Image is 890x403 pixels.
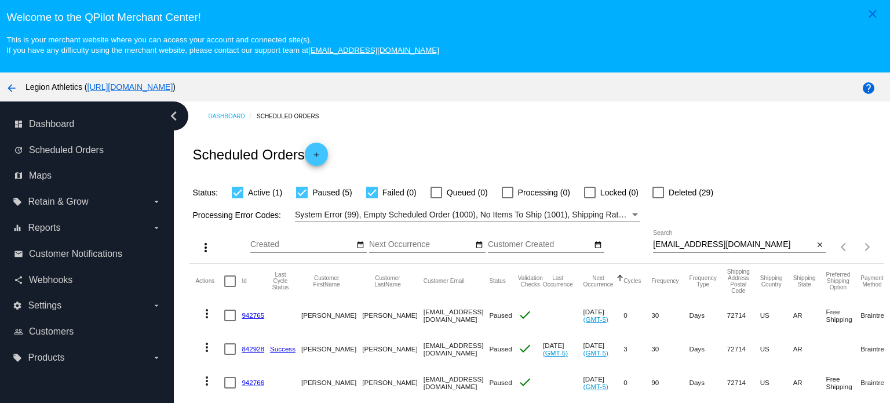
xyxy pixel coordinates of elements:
[583,315,608,323] a: (GMT-5)
[727,332,760,366] mat-cell: 72714
[543,349,568,357] a: (GMT-5)
[793,332,826,366] mat-cell: AR
[651,366,689,400] mat-cell: 90
[518,342,532,355] mat-icon: check
[152,301,161,310] i: arrow_drop_down
[295,208,640,222] mat-select: Filter by Processing Error Codes
[13,301,22,310] i: settings
[362,332,423,366] mat-cell: [PERSON_NAME]
[760,299,793,332] mat-cell: US
[301,275,352,288] button: Change sorting for CustomerFirstName
[362,366,423,400] mat-cell: [PERSON_NAME]
[826,299,861,332] mat-cell: Free Shipping
[518,186,570,199] span: Processing (0)
[242,345,264,353] a: 842928
[29,249,122,259] span: Customer Notifications
[489,278,505,285] button: Change sorting for Status
[14,275,23,285] i: share
[475,241,483,250] mat-icon: date_range
[543,275,573,288] button: Change sorting for LastOccurrenceUtc
[600,186,639,199] span: Locked (0)
[14,166,161,185] a: map Maps
[200,307,214,321] mat-icon: more_vert
[14,322,161,341] a: people_outline Customers
[208,107,257,125] a: Dashboard
[309,151,323,165] mat-icon: add
[14,249,23,259] i: email
[489,311,512,319] span: Paused
[270,345,296,353] a: Success
[583,366,624,400] mat-cell: [DATE]
[447,186,488,199] span: Queued (0)
[862,81,876,95] mat-icon: help
[200,374,214,388] mat-icon: more_vert
[14,245,161,263] a: email Customer Notifications
[760,275,783,288] button: Change sorting for ShippingCountry
[690,275,717,288] button: Change sorting for FrequencyType
[583,299,624,332] mat-cell: [DATE]
[690,366,727,400] mat-cell: Days
[543,332,583,366] mat-cell: [DATE]
[488,240,592,249] input: Customer Created
[250,240,355,249] input: Created
[623,299,651,332] mat-cell: 0
[424,366,490,400] mat-cell: [EMAIL_ADDRESS][DOMAIN_NAME]
[6,11,883,24] h3: Welcome to the QPilot Merchant Center!
[28,197,88,207] span: Retain & Grow
[424,299,490,332] mat-cell: [EMAIL_ADDRESS][DOMAIN_NAME]
[301,332,362,366] mat-cell: [PERSON_NAME]
[489,379,512,386] span: Paused
[270,271,291,291] button: Change sorting for LastProcessingCycleId
[690,299,727,332] mat-cell: Days
[653,240,814,249] input: Search
[651,299,689,332] mat-cell: 30
[583,275,614,288] button: Change sorting for NextOccurrenceUtc
[14,146,23,155] i: update
[14,115,161,133] a: dashboard Dashboard
[29,145,104,155] span: Scheduled Orders
[583,349,608,357] a: (GMT-5)
[362,275,413,288] button: Change sorting for CustomerLastName
[760,332,793,366] mat-cell: US
[199,241,213,255] mat-icon: more_vert
[833,235,856,259] button: Previous page
[242,311,264,319] a: 942765
[312,186,352,199] span: Paused (5)
[623,332,651,366] mat-cell: 3
[152,353,161,362] i: arrow_drop_down
[518,308,532,322] mat-icon: check
[826,271,851,291] button: Change sorting for PreferredShippingOption
[856,235,879,259] button: Next page
[356,241,364,250] mat-icon: date_range
[14,119,23,129] i: dashboard
[152,197,161,206] i: arrow_drop_down
[727,366,760,400] mat-cell: 72714
[14,141,161,159] a: update Scheduled Orders
[583,383,608,390] a: (GMT-5)
[727,299,760,332] mat-cell: 72714
[369,240,473,249] input: Next Occurrence
[826,366,861,400] mat-cell: Free Shipping
[651,332,689,366] mat-cell: 30
[424,332,490,366] mat-cell: [EMAIL_ADDRESS][DOMAIN_NAME]
[727,268,750,294] button: Change sorting for ShippingPostcode
[651,278,679,285] button: Change sorting for Frequency
[594,241,602,250] mat-icon: date_range
[583,332,624,366] mat-cell: [DATE]
[257,107,329,125] a: Scheduled Orders
[816,241,824,250] mat-icon: close
[760,366,793,400] mat-cell: US
[860,275,883,288] button: Change sorting for PaymentMethod.Type
[518,264,543,299] mat-header-cell: Validation Checks
[152,223,161,233] i: arrow_drop_down
[192,188,218,197] span: Status:
[14,271,161,289] a: share Webhooks
[690,332,727,366] mat-cell: Days
[165,107,183,125] i: chevron_left
[308,46,439,55] a: [EMAIL_ADDRESS][DOMAIN_NAME]
[518,375,532,389] mat-icon: check
[14,171,23,180] i: map
[28,353,64,363] span: Products
[362,299,423,332] mat-cell: [PERSON_NAME]
[382,186,417,199] span: Failed (0)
